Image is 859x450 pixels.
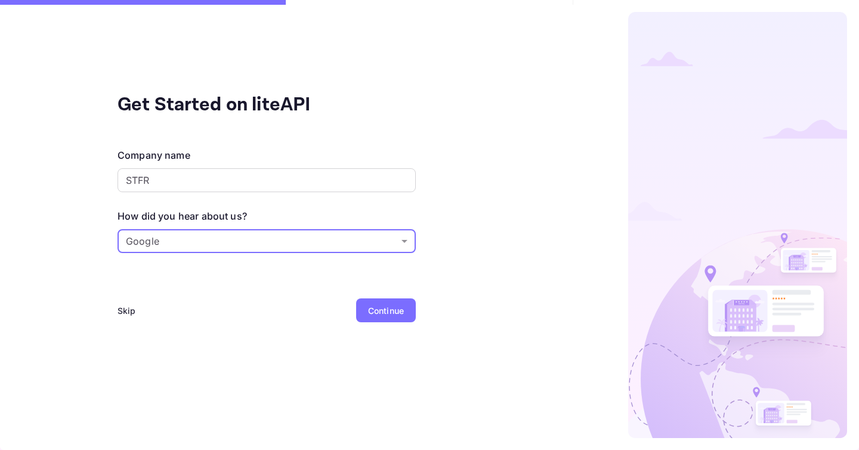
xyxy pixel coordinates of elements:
[118,209,247,223] div: How did you hear about us?
[368,304,404,317] div: Continue
[118,91,356,119] div: Get Started on liteAPI
[118,229,416,253] div: Without label
[118,304,136,317] div: Skip
[118,148,190,162] div: Company name
[628,12,847,438] img: logo
[118,168,416,192] input: Company name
